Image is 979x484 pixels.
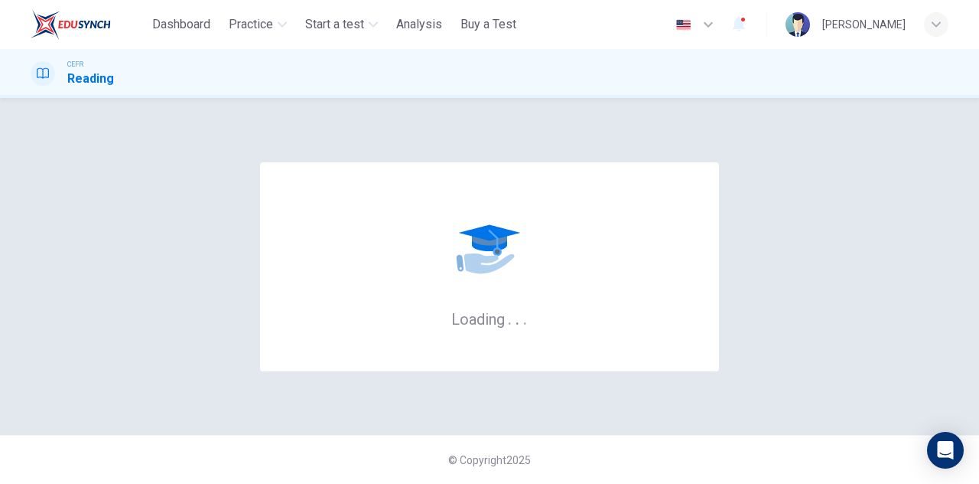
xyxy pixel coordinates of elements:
h6: Loading [451,309,528,329]
span: Start a test [305,15,364,34]
div: Open Intercom Messenger [927,432,964,469]
img: ELTC logo [31,9,111,40]
span: Buy a Test [460,15,516,34]
span: Dashboard [152,15,210,34]
img: Profile picture [785,12,810,37]
h6: . [515,305,520,330]
div: [PERSON_NAME] [822,15,906,34]
span: CEFR [67,59,83,70]
img: en [674,19,693,31]
button: Analysis [390,11,448,38]
span: Analysis [396,15,442,34]
span: Practice [229,15,273,34]
button: Practice [223,11,293,38]
button: Buy a Test [454,11,522,38]
h6: . [522,305,528,330]
span: © Copyright 2025 [448,454,531,466]
h6: . [507,305,512,330]
h1: Reading [67,70,114,88]
button: Start a test [299,11,384,38]
button: Dashboard [146,11,216,38]
a: ELTC logo [31,9,146,40]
